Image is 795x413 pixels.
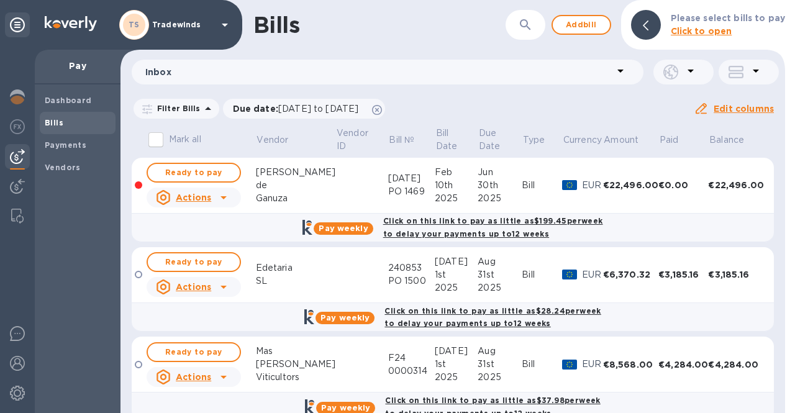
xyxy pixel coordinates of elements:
img: Foreign exchange [10,119,25,134]
p: Filter Bills [152,103,201,114]
u: Edit columns [714,104,774,114]
div: Bill [522,179,562,192]
div: Unpin categories [5,12,30,37]
p: Vendor ID [337,127,371,153]
b: Payments [45,140,86,150]
div: 31st [478,358,522,371]
p: Bill Date [436,127,461,153]
img: Logo [45,16,97,31]
button: Ready to pay [147,252,241,272]
div: de [256,179,336,192]
span: Bill Date [436,127,477,153]
div: €3,185.16 [658,268,708,281]
div: [DATE] [435,255,478,268]
div: 2025 [478,371,522,384]
div: €22,496.00 [603,179,659,191]
h1: Bills [253,12,299,38]
p: Mark all [169,133,201,146]
div: 240853 PO 1500 [388,261,435,288]
div: Viticultors [256,371,336,384]
div: €0.00 [658,179,708,191]
div: F24 0000314 [388,352,435,378]
div: 2025 [435,192,478,205]
b: Click to open [671,26,732,36]
p: Due date : [233,102,365,115]
span: Paid [660,134,695,147]
span: [DATE] to [DATE] [278,104,358,114]
u: Actions [176,282,211,292]
p: EUR [582,179,602,192]
div: 2025 [478,192,522,205]
div: [DATE] [435,345,478,358]
b: Dashboard [45,96,92,105]
span: Ready to pay [158,165,230,180]
span: Balance [709,134,760,147]
div: 10th [435,179,478,192]
p: Paid [660,134,679,147]
p: Bill № [389,134,414,147]
p: Balance [709,134,744,147]
div: €4,284.00 [658,358,708,371]
button: Ready to pay [147,342,241,362]
div: €22,496.00 [708,179,764,191]
div: Aug [478,345,522,358]
p: Currency [563,134,602,147]
p: Type [523,134,545,147]
div: 31st [478,268,522,281]
p: Tradewinds [152,20,214,29]
b: Vendors [45,163,81,172]
div: SL [256,275,336,288]
div: €3,185.16 [708,268,764,281]
div: [DATE] PO 1469 [388,172,435,198]
p: Vendor [257,134,288,147]
p: Inbox [145,66,613,78]
span: Add bill [563,17,600,32]
p: Amount [604,134,638,147]
div: Mas [256,345,336,358]
div: Edetaria [256,261,336,275]
div: 30th [478,179,522,192]
button: Ready to pay [147,163,241,183]
div: 2025 [435,281,478,294]
div: Bill [522,268,562,281]
div: Ganuza [256,192,336,205]
div: 2025 [478,281,522,294]
div: €4,284.00 [708,358,764,371]
u: Actions [176,372,211,382]
div: 1st [435,268,478,281]
b: TS [129,20,140,29]
p: Pay [45,60,111,72]
span: Vendor [257,134,304,147]
div: [PERSON_NAME] [256,166,336,179]
span: Bill № [389,134,430,147]
button: Addbill [552,15,611,35]
b: Click on this link to pay as little as $199.45 per week to delay your payments up to 12 weeks [383,216,603,238]
span: Ready to pay [158,345,230,360]
p: EUR [582,358,602,371]
b: Please select bills to pay [671,13,785,23]
p: Due Date [479,127,505,153]
u: Actions [176,193,211,202]
b: Click on this link to pay as little as $28.24 per week to delay your payments up to 12 weeks [384,306,601,329]
div: 1st [435,358,478,371]
b: Pay weekly [319,224,368,233]
b: Bills [45,118,63,127]
div: Feb [435,166,478,179]
div: [PERSON_NAME] [256,358,336,371]
span: Ready to pay [158,255,230,270]
span: Amount [604,134,655,147]
b: Pay weekly [321,403,370,412]
span: Type [523,134,561,147]
b: Pay weekly [320,313,370,322]
span: Due Date [479,127,521,153]
div: 2025 [435,371,478,384]
div: Bill [522,358,562,371]
div: Jun [478,166,522,179]
div: €8,568.00 [603,358,659,371]
p: EUR [582,268,602,281]
div: Due date:[DATE] to [DATE] [223,99,386,119]
div: Aug [478,255,522,268]
div: €6,370.32 [603,268,659,281]
span: Vendor ID [337,127,387,153]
